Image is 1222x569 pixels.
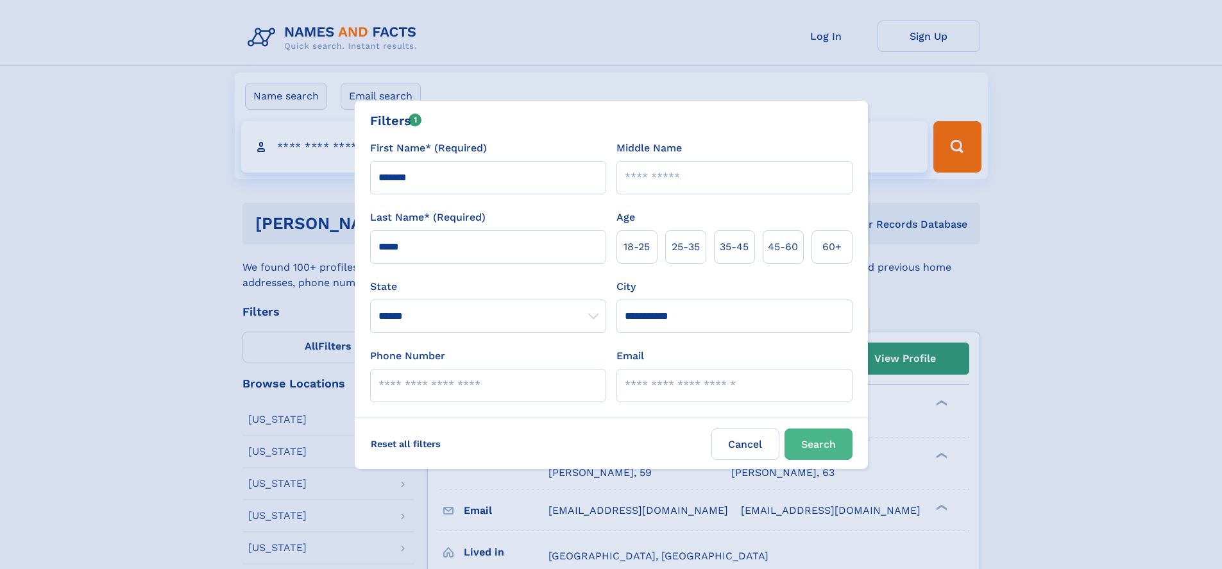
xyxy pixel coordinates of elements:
[362,429,449,459] label: Reset all filters
[370,348,445,364] label: Phone Number
[822,239,842,255] span: 60+
[768,239,798,255] span: 45‑60
[616,140,682,156] label: Middle Name
[672,239,700,255] span: 25‑35
[370,210,486,225] label: Last Name* (Required)
[711,429,779,460] label: Cancel
[616,210,635,225] label: Age
[370,279,606,294] label: State
[624,239,650,255] span: 18‑25
[370,140,487,156] label: First Name* (Required)
[785,429,853,460] button: Search
[616,279,636,294] label: City
[616,348,644,364] label: Email
[720,239,749,255] span: 35‑45
[370,111,422,130] div: Filters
